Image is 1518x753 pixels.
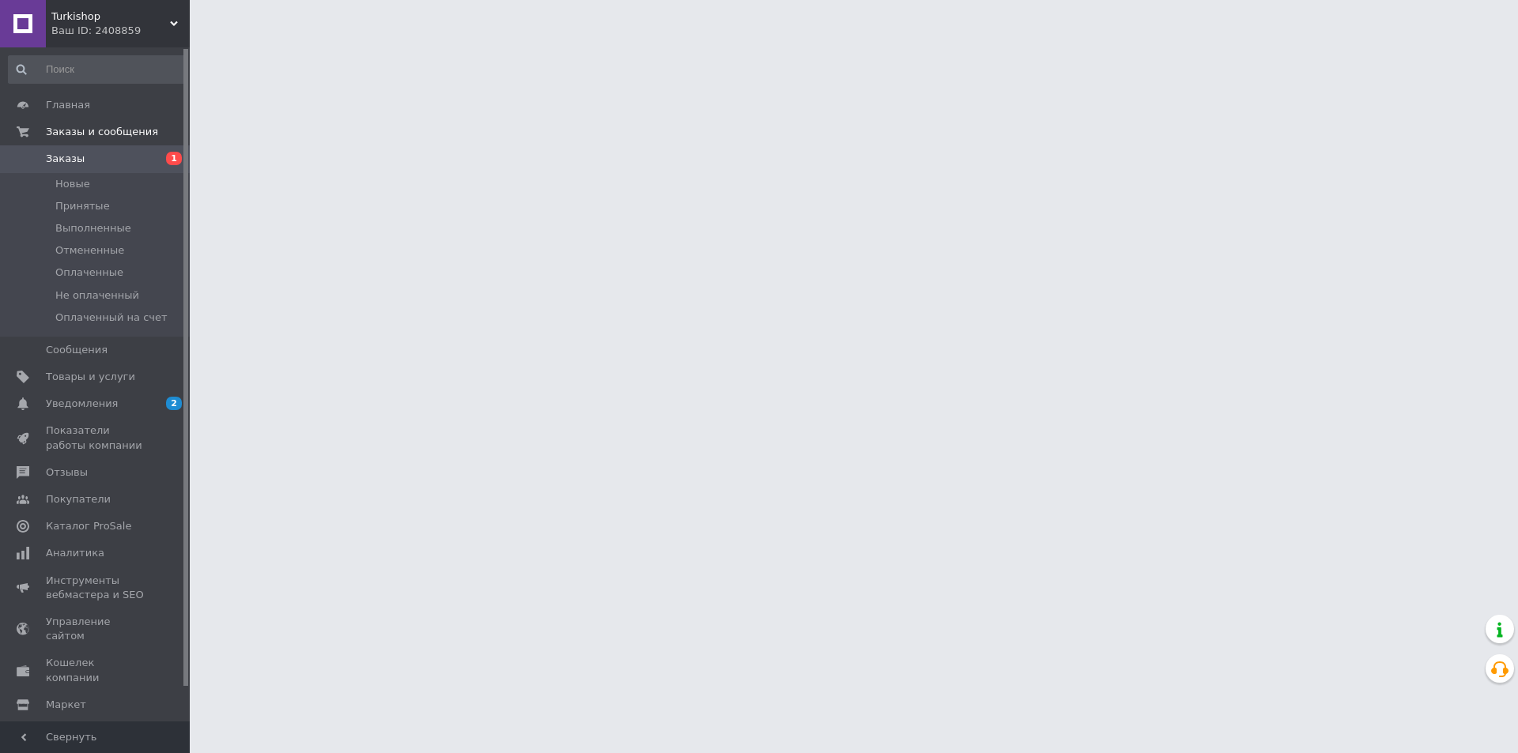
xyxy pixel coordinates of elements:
span: Каталог ProSale [46,519,131,533]
span: Покупатели [46,492,111,506]
span: Выполненные [55,221,131,235]
span: Оплаченный на счет [55,311,168,325]
span: Принятые [55,199,110,213]
span: Заказы [46,152,85,166]
span: Аналитика [46,546,104,560]
span: Показатели работы компании [46,424,146,452]
span: 2 [166,397,182,410]
span: Оплаченные [55,265,123,280]
div: Ваш ID: 2408859 [51,24,190,38]
span: Сообщения [46,343,108,357]
span: Новые [55,177,90,191]
span: Маркет [46,698,86,712]
input: Поиск [8,55,187,84]
span: Уведомления [46,397,118,411]
span: Главная [46,98,90,112]
span: Отмененные [55,243,124,258]
span: Turkishop [51,9,170,24]
span: Инструменты вебмастера и SEO [46,574,146,602]
span: Кошелек компании [46,656,146,684]
span: 1 [166,152,182,165]
span: Товары и услуги [46,370,135,384]
span: Заказы и сообщения [46,125,158,139]
span: Отзывы [46,465,88,480]
span: Управление сайтом [46,615,146,643]
span: Не оплаченный [55,288,139,303]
